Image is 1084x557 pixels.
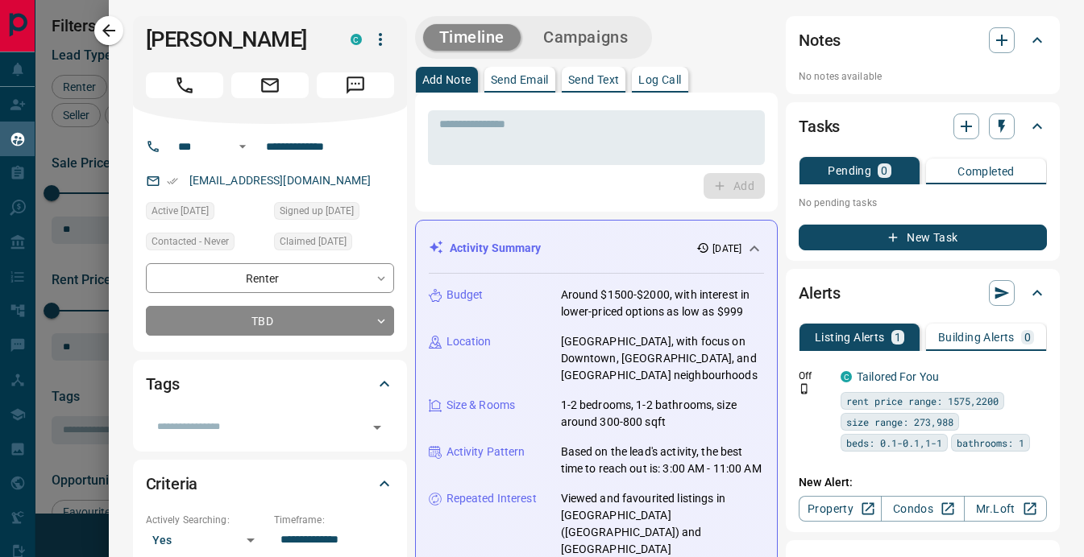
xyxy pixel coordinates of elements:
p: 1 [895,332,901,343]
span: Call [146,72,223,98]
p: Around $1500-$2000, with interest in lower-priced options as low as $999 [561,287,765,320]
span: Signed up [DATE] [280,203,354,219]
span: Message [317,72,394,98]
button: Campaigns [527,24,644,51]
p: Budget [446,287,484,303]
span: Active [DATE] [152,203,209,219]
span: rent price range: 1575,2200 [846,393,999,409]
span: Claimed [DATE] [280,233,347,250]
p: Actively Searching: [146,513,266,527]
span: Email [231,72,309,98]
p: Building Alerts [938,332,1015,343]
a: Mr.Loft [964,496,1047,522]
a: Property [799,496,882,522]
p: Size & Rooms [446,397,516,414]
div: Wed Sep 03 2025 [146,202,266,225]
div: Tue Sep 02 2025 [274,202,394,225]
h1: [PERSON_NAME] [146,27,326,52]
span: beds: 0.1-0.1,1-1 [846,435,942,451]
p: Completed [957,166,1015,177]
h2: Notes [799,27,841,53]
a: Condos [881,496,964,522]
p: [GEOGRAPHIC_DATA], with focus on Downtown, [GEOGRAPHIC_DATA], and [GEOGRAPHIC_DATA] neighbourhoods [561,333,765,384]
p: 1-2 bedrooms, 1-2 bathrooms, size around 300-800 sqft [561,397,765,431]
p: Activity Summary [450,240,542,257]
svg: Push Notification Only [799,383,810,394]
h2: Tags [146,371,180,397]
p: Based on the lead's activity, the best time to reach out is: 3:00 AM - 11:00 AM [561,444,765,477]
h2: Criteria [146,471,198,497]
button: New Task [799,225,1047,250]
h2: Alerts [799,280,841,306]
p: New Alert: [799,474,1047,491]
p: [DATE] [712,241,741,256]
span: Contacted - Never [152,233,229,250]
a: Tailored For You [857,370,939,383]
div: Yes [146,527,266,553]
div: TBD [146,306,394,336]
span: bathrooms: 1 [957,435,1024,451]
p: Add Note [422,74,471,85]
span: size range: 273,988 [846,414,953,430]
p: No notes available [799,69,1047,84]
div: condos.ca [351,34,362,45]
div: condos.ca [841,371,852,382]
div: Tasks [799,107,1047,146]
p: Pending [828,165,871,176]
p: Activity Pattern [446,444,525,460]
p: Send Text [568,74,620,85]
button: Timeline [423,24,521,51]
p: 0 [1024,332,1031,343]
p: 0 [881,165,887,176]
button: Open [233,137,252,156]
p: Timeframe: [274,513,394,527]
div: Notes [799,21,1047,60]
div: Criteria [146,464,394,503]
div: Tags [146,365,394,403]
h2: Tasks [799,113,840,139]
svg: Email Verified [167,175,178,187]
p: Log Call [638,74,681,85]
p: Listing Alerts [815,332,885,343]
button: Open [366,416,388,439]
p: Repeated Interest [446,490,537,507]
p: Location [446,333,492,350]
p: Off [799,369,831,383]
div: Renter [146,263,394,293]
p: Send Email [491,74,549,85]
a: [EMAIL_ADDRESS][DOMAIN_NAME] [189,174,372,187]
div: Thu Sep 11 2025 [274,233,394,255]
div: Alerts [799,274,1047,312]
div: Activity Summary[DATE] [429,233,765,263]
p: No pending tasks [799,191,1047,215]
